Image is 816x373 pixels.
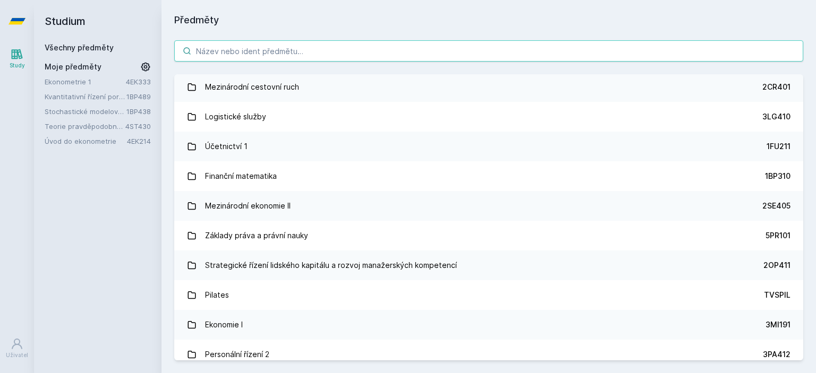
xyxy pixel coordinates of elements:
div: Účetnictví 1 [205,136,248,157]
div: Ekonomie I [205,314,243,335]
a: Pilates TVSPIL [174,280,803,310]
a: Kvantitativní řízení portfolia aktiv [45,91,126,102]
div: Pilates [205,284,229,306]
div: TVSPIL [764,290,790,300]
div: Základy práva a právní nauky [205,225,308,246]
a: Úvod do ekonometrie [45,136,127,146]
a: 4ST430 [125,122,151,131]
a: Ekonomie I 3MI191 [174,310,803,340]
a: 4EK333 [126,77,151,86]
div: 2CR401 [762,82,790,92]
div: 1BP310 [765,171,790,181]
div: Uživatel [6,351,28,359]
div: 3MI191 [766,319,790,330]
div: 2SE405 [762,201,790,211]
a: Účetnictví 1 1FU211 [174,132,803,161]
div: Study [10,62,25,70]
span: Moje předměty [45,62,101,72]
a: Study [2,42,32,75]
a: Teorie pravděpodobnosti a matematická statistika 2 [45,121,125,132]
div: 3PA412 [763,349,790,360]
div: Finanční matematika [205,166,277,187]
a: Logistické služby 3LG410 [174,102,803,132]
input: Název nebo ident předmětu… [174,40,803,62]
a: 4EK214 [127,137,151,145]
a: Ekonometrie 1 [45,76,126,87]
div: 5PR101 [766,230,790,241]
div: Logistické služby [205,106,266,127]
div: 2OP411 [763,260,790,271]
a: Mezinárodní cestovní ruch 2CR401 [174,72,803,102]
h1: Předměty [174,13,803,28]
div: Mezinárodní cestovní ruch [205,76,299,98]
a: Základy práva a právní nauky 5PR101 [174,221,803,250]
a: Mezinárodní ekonomie II 2SE405 [174,191,803,221]
div: 1FU211 [767,141,790,152]
a: Personální řízení 2 3PA412 [174,340,803,369]
a: 1BP489 [126,92,151,101]
a: Strategické řízení lidského kapitálu a rozvoj manažerských kompetencí 2OP411 [174,250,803,280]
a: Finanční matematika 1BP310 [174,161,803,191]
a: Stochastické modelování ve financích [45,106,126,117]
div: Mezinárodní ekonomie II [205,195,291,216]
div: Personální řízení 2 [205,344,269,365]
div: 3LG410 [762,111,790,122]
a: Všechny předměty [45,43,114,52]
div: Strategické řízení lidského kapitálu a rozvoj manažerských kompetencí [205,255,457,276]
a: Uživatel [2,332,32,365]
a: 1BP438 [126,107,151,116]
